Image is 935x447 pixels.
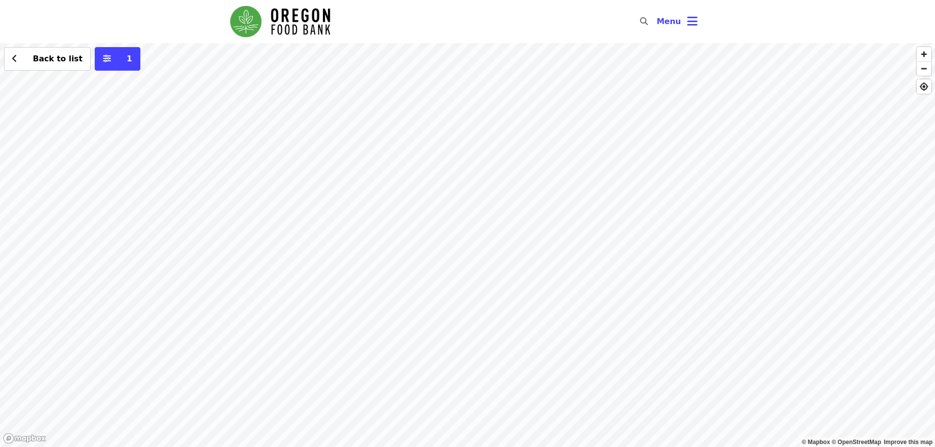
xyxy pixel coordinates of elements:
[802,439,830,446] a: Mapbox
[640,17,648,26] i: search icon
[103,54,111,63] i: sliders-h icon
[95,47,140,71] button: More filters (1 selected)
[654,10,662,33] input: Search
[33,54,82,63] span: Back to list
[649,10,705,33] button: Toggle account menu
[12,54,17,63] i: chevron-left icon
[657,17,681,26] span: Menu
[3,433,46,444] a: Mapbox logo
[917,47,931,61] button: Zoom In
[831,439,881,446] a: OpenStreetMap
[917,79,931,94] button: Find My Location
[884,439,933,446] a: Map feedback
[230,6,330,37] img: Oregon Food Bank - Home
[917,61,931,76] button: Zoom Out
[127,54,132,63] span: 1
[4,47,91,71] button: Back to list
[687,14,697,28] i: bars icon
